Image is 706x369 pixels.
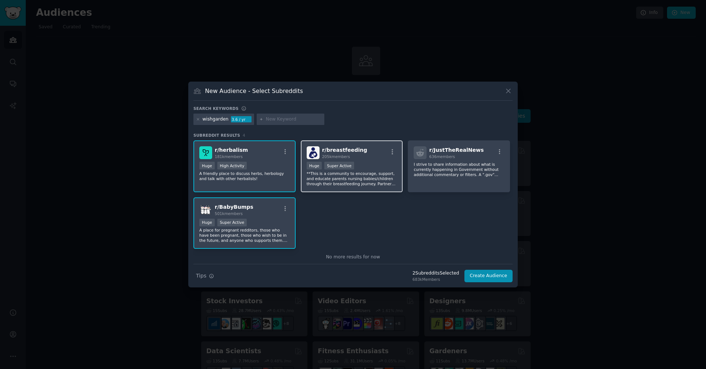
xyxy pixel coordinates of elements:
[322,154,350,159] span: 205k members
[429,147,484,153] span: r/ JustTheRealNews
[215,147,248,153] span: r/ herbalism
[413,277,459,282] div: 683k Members
[357,264,406,269] span: Add to your keywords
[266,116,322,123] input: New Keyword
[215,204,253,210] span: r/ BabyBumps
[193,269,217,282] button: Tips
[205,87,303,95] h3: New Audience - Select Subreddits
[203,116,229,123] div: wishgarden
[231,116,252,123] div: 3.6 / yr
[215,211,243,216] span: 501k members
[243,133,245,137] span: 4
[217,162,247,169] div: High Activity
[199,162,215,169] div: Huge
[199,203,212,216] img: BabyBumps
[307,171,397,186] p: **This is a community to encourage, support, and educate parents nursing babies/children through ...
[215,154,243,159] span: 181k members
[324,162,354,169] div: Super Active
[193,106,239,111] h3: Search keywords
[217,219,247,226] div: Super Active
[429,154,455,159] span: 636 members
[307,146,320,159] img: breastfeeding
[193,254,513,261] div: No more results for now
[199,228,290,243] p: A place for pregnant redditors, those who have been pregnant, those who wish to be in the future,...
[199,219,215,226] div: Huge
[414,162,504,177] p: I strive to share information about what is currently happening in Government without additional ...
[413,270,459,277] div: 2 Subreddit s Selected
[199,171,290,181] p: A friendly place to discuss herbs, herbology and talk with other herbalists!
[307,162,322,169] div: Huge
[199,146,212,159] img: herbalism
[464,270,513,282] button: Create Audience
[196,272,206,280] span: Tips
[322,147,367,153] span: r/ breastfeeding
[193,261,513,270] div: Need more communities?
[193,133,240,138] span: Subreddit Results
